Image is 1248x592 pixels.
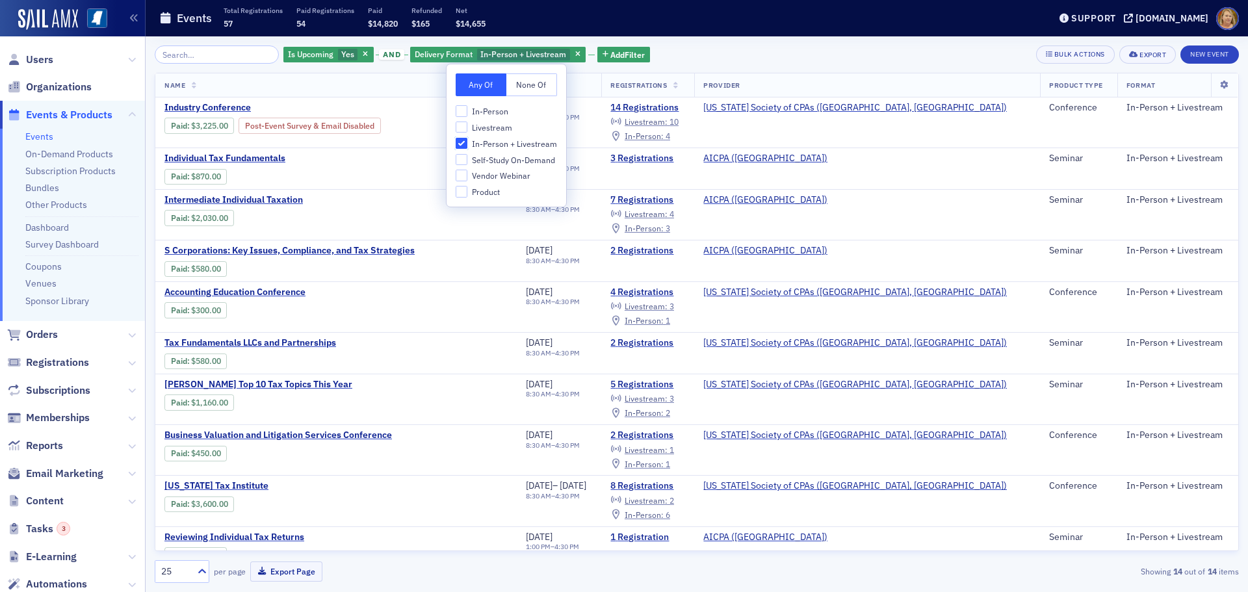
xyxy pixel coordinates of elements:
[526,205,580,214] div: –
[669,393,674,404] span: 3
[703,194,827,206] span: AICPA (Durham)
[171,305,187,315] a: Paid
[526,389,551,398] time: 8:30 AM
[625,223,664,233] span: In-Person :
[526,429,552,441] span: [DATE]
[171,172,187,181] a: Paid
[703,480,1007,492] span: Mississippi Society of CPAs (Ridgeland, MS)
[669,495,674,506] span: 2
[7,108,112,122] a: Events & Products
[610,302,673,312] a: Livestream: 3
[1216,7,1239,30] span: Profile
[7,577,87,591] a: Automations
[703,102,1007,114] span: Mississippi Society of CPAs (Ridgeland, MS)
[1049,480,1108,492] div: Conference
[26,467,103,481] span: Email Marketing
[25,182,59,194] a: Bundles
[703,480,1007,492] a: [US_STATE] Society of CPAs ([GEOGRAPHIC_DATA], [GEOGRAPHIC_DATA])
[164,379,383,391] span: Surgent's Top 10 Tax Topics This Year
[164,153,383,164] a: Individual Tax Fundamentals
[610,287,685,298] a: 4 Registrations
[526,531,552,543] span: [DATE]
[7,522,70,536] a: Tasks3
[1180,45,1239,64] button: New Event
[78,8,107,31] a: View Homepage
[610,209,673,220] a: Livestream: 4
[18,9,78,30] a: SailAMX
[625,407,664,418] span: In-Person :
[296,18,305,29] span: 54
[1126,337,1229,349] div: In-Person + Livestream
[666,131,670,141] span: 4
[703,532,827,543] a: AICPA ([GEOGRAPHIC_DATA])
[171,499,191,509] span: :
[610,408,669,418] a: In-Person: 2
[610,532,685,543] a: 1 Registration
[191,172,221,181] span: $870.00
[191,121,228,131] span: $3,225.00
[526,542,551,551] time: 1:00 PM
[171,213,191,223] span: :
[191,213,228,223] span: $2,030.00
[171,121,191,131] span: :
[7,53,53,67] a: Users
[526,205,551,214] time: 8:30 AM
[610,509,669,520] a: In-Person: 6
[296,6,354,15] p: Paid Registrations
[7,550,77,564] a: E-Learning
[164,81,185,90] span: Name
[456,170,557,181] label: Vendor Webinar
[164,379,383,391] a: [PERSON_NAME] Top 10 Tax Topics This Year
[526,441,580,450] div: –
[25,277,57,289] a: Venues
[703,287,1007,298] a: [US_STATE] Society of CPAs ([GEOGRAPHIC_DATA], [GEOGRAPHIC_DATA])
[472,106,508,117] span: In-Person
[26,108,112,122] span: Events & Products
[703,430,1007,441] span: Mississippi Society of CPAs (Ridgeland, MS)
[555,256,580,265] time: 4:30 PM
[703,430,1007,441] a: [US_STATE] Society of CPAs ([GEOGRAPHIC_DATA], [GEOGRAPHIC_DATA])
[26,577,87,591] span: Automations
[526,257,580,265] div: –
[1139,51,1166,58] div: Export
[1205,565,1219,577] strong: 14
[625,393,668,404] span: Livestream :
[1126,379,1229,391] div: In-Person + Livestream
[703,337,1007,349] a: [US_STATE] Society of CPAs ([GEOGRAPHIC_DATA], [GEOGRAPHIC_DATA])
[1171,565,1184,577] strong: 14
[456,154,557,166] label: Self-Study On-Demand
[610,394,673,404] a: Livestream: 3
[526,286,552,298] span: [DATE]
[164,102,383,114] span: Industry Conference
[239,118,381,133] div: Post-Event Survey
[171,213,187,223] a: Paid
[164,287,383,298] span: Accounting Education Conference
[1054,51,1105,58] div: Bulk Actions
[224,6,283,15] p: Total Registrations
[368,18,398,29] span: $14,820
[1049,337,1108,349] div: Seminar
[164,337,383,349] a: Tax Fundamentals LLCs and Partnerships
[415,49,473,59] span: Delivery Format
[610,224,669,234] a: In-Person: 3
[26,80,92,94] span: Organizations
[26,328,58,342] span: Orders
[25,222,69,233] a: Dashboard
[703,153,827,164] a: AICPA ([GEOGRAPHIC_DATA])
[1049,102,1108,114] div: Conference
[7,467,103,481] a: Email Marketing
[456,186,557,198] label: Product
[26,355,89,370] span: Registrations
[625,509,664,520] span: In-Person :
[164,446,227,461] div: Paid: 2 - $45000
[526,492,587,500] div: –
[610,131,669,142] a: In-Person: 4
[526,480,587,492] div: –
[1180,47,1239,59] a: New Event
[164,245,415,257] a: S Corporations: Key Issues, Compliance, and Tax Strategies
[610,379,685,391] a: 5 Registrations
[7,80,92,94] a: Organizations
[25,165,116,177] a: Subscription Products
[456,170,467,181] input: Vendor Webinar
